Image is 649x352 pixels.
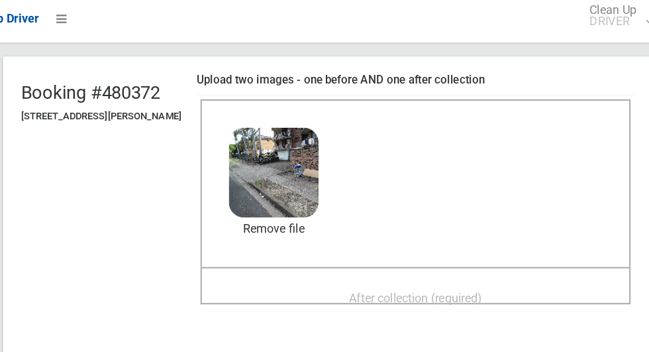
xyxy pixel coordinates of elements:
[365,263,483,275] span: After collection (required)
[16,11,90,31] a: Clean Up Driver
[74,78,217,95] h2: Booking #480372
[16,15,90,27] span: Clean Up Driver
[571,9,632,29] span: Clean Up
[230,70,617,82] h4: Upload two images - one before AND one after collection
[258,198,338,217] a: Remove file
[577,19,619,29] small: DRIVER
[74,103,217,113] h5: [STREET_ADDRESS][PERSON_NAME]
